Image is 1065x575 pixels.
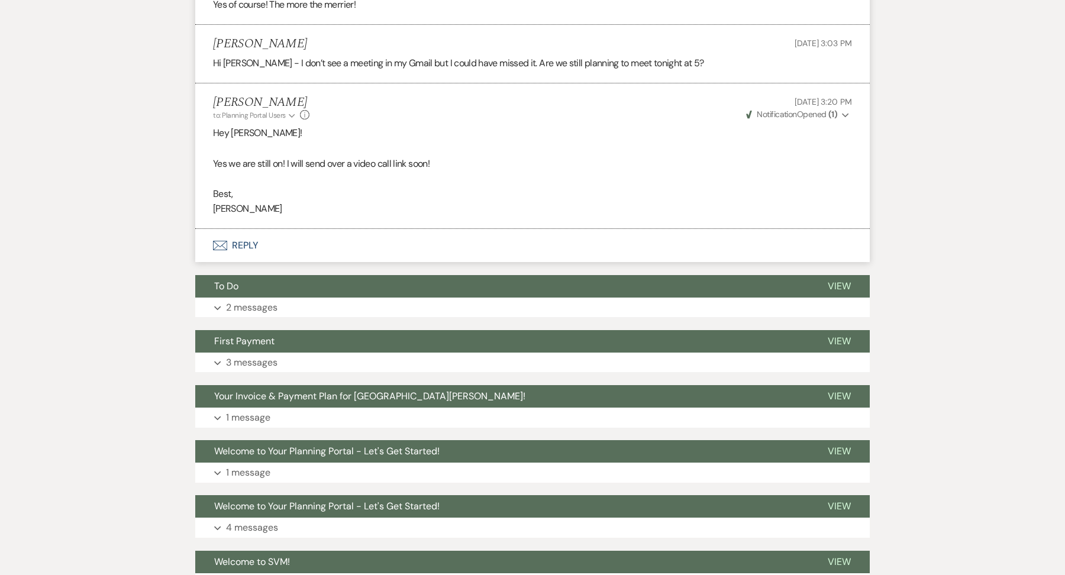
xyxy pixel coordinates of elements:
p: 1 message [226,410,270,425]
p: 3 messages [226,355,277,370]
span: View [828,445,851,457]
button: to: Planning Portal Users [213,110,297,121]
button: View [809,385,870,408]
button: Welcome to SVM! [195,551,809,573]
span: View [828,335,851,347]
button: To Do [195,275,809,298]
h5: [PERSON_NAME] [213,95,309,110]
p: Yes we are still on! I will send over a video call link soon! [213,156,852,172]
button: 4 messages [195,518,870,538]
button: View [809,330,870,353]
button: 2 messages [195,298,870,318]
button: First Payment [195,330,809,353]
button: Reply [195,229,870,262]
span: First Payment [214,335,275,347]
button: View [809,440,870,463]
span: Notification [757,109,796,119]
p: 2 messages [226,300,277,315]
button: 3 messages [195,353,870,373]
p: Hi [PERSON_NAME] - I don’t see a meeting in my Gmail but I could have missed it. Are we still pla... [213,56,852,71]
button: View [809,495,870,518]
p: 1 message [226,465,270,480]
span: Welcome to Your Planning Portal - Let's Get Started! [214,445,440,457]
span: View [828,500,851,512]
button: 1 message [195,463,870,483]
span: Your Invoice & Payment Plan for [GEOGRAPHIC_DATA][PERSON_NAME]! [214,390,525,402]
span: [DATE] 3:03 PM [795,38,852,49]
span: View [828,555,851,568]
button: NotificationOpened (1) [744,108,852,121]
span: To Do [214,280,238,292]
button: Welcome to Your Planning Portal - Let's Get Started! [195,495,809,518]
button: View [809,275,870,298]
button: 1 message [195,408,870,428]
p: Best, [213,186,852,202]
span: to: Planning Portal Users [213,111,286,120]
span: [DATE] 3:20 PM [795,96,852,107]
h5: [PERSON_NAME] [213,37,307,51]
span: Welcome to Your Planning Portal - Let's Get Started! [214,500,440,512]
strong: ( 1 ) [828,109,837,119]
p: 4 messages [226,520,278,535]
span: View [828,390,851,402]
span: Welcome to SVM! [214,555,290,568]
button: View [809,551,870,573]
p: [PERSON_NAME] [213,201,852,217]
button: Your Invoice & Payment Plan for [GEOGRAPHIC_DATA][PERSON_NAME]! [195,385,809,408]
span: Opened [746,109,837,119]
p: Hey [PERSON_NAME]! [213,125,852,141]
span: View [828,280,851,292]
button: Welcome to Your Planning Portal - Let's Get Started! [195,440,809,463]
